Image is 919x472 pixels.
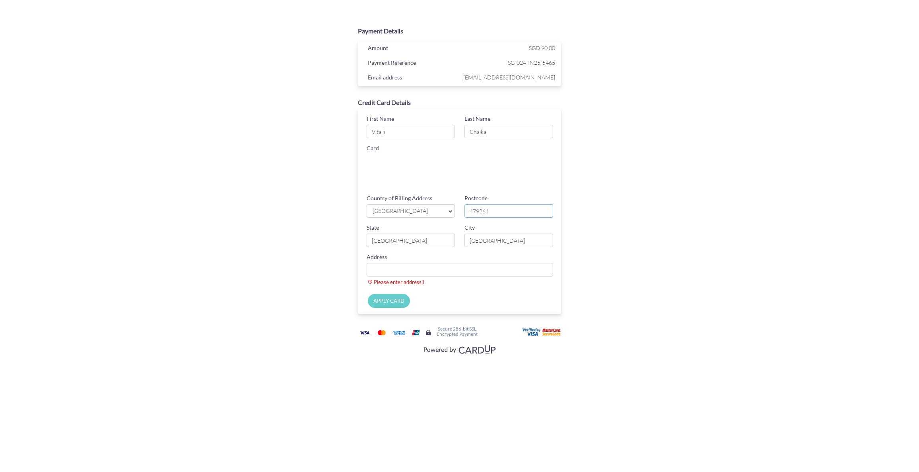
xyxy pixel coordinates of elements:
[367,115,394,123] label: First Name
[367,224,379,232] label: State
[461,72,555,82] span: [EMAIL_ADDRESS][DOMAIN_NAME]
[408,328,424,338] img: Union Pay
[358,27,562,36] div: Payment Details
[464,224,475,232] label: City
[367,194,432,202] label: Country of Billing Address
[358,98,562,107] div: Credit Card Details
[367,154,555,168] iframe: Secure card number input frame
[437,326,478,337] h6: Secure 256-bit SSL Encrypted Payment
[374,328,390,338] img: Mastercard
[464,194,488,202] label: Postcode
[466,177,556,191] iframe: Secure card security code input frame
[362,43,462,55] div: Amount
[367,253,387,261] label: Address
[372,207,442,215] span: [GEOGRAPHIC_DATA]
[368,294,410,308] input: APPLY CARD
[367,204,455,218] a: [GEOGRAPHIC_DATA]
[420,342,499,357] img: Visa, Mastercard
[368,279,548,286] small: Please enter address1
[357,328,373,338] img: Visa
[362,72,462,84] div: Email address
[391,328,407,338] img: American Express
[425,329,431,336] img: Secure lock
[464,115,490,123] label: Last Name
[461,58,555,68] span: SG-024-IN25-5465
[367,144,379,152] label: Card
[523,328,562,337] img: User card
[367,177,457,191] iframe: Secure card expiration date input frame
[362,58,462,70] div: Payment Reference
[529,44,555,51] span: SGD 90.00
